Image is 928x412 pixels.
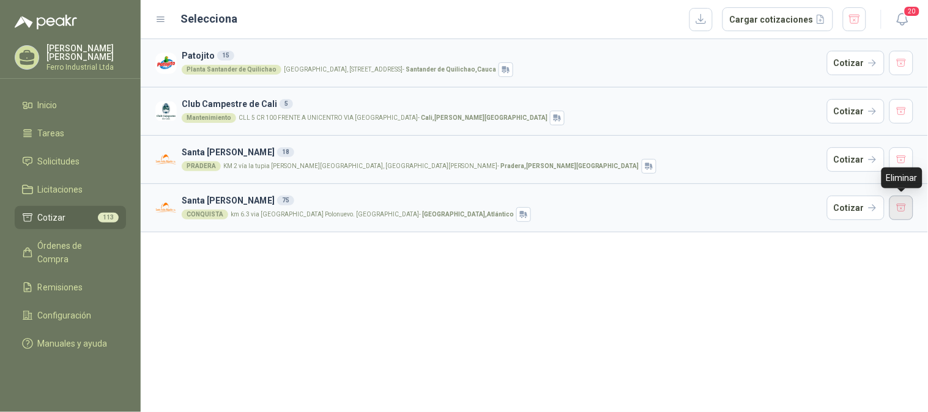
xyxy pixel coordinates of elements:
a: Tareas [15,122,126,145]
p: CLL 5 CR 100 FRENTE A UNICENTRO VIA [GEOGRAPHIC_DATA] - [239,115,548,121]
span: Tareas [38,127,65,140]
strong: [GEOGRAPHIC_DATA] , Atlántico [422,211,514,218]
span: Configuración [38,309,92,322]
h3: Santa [PERSON_NAME] [182,194,822,207]
span: 20 [904,6,921,17]
strong: Santander de Quilichao , Cauca [406,66,496,73]
div: Eliminar [882,167,922,188]
strong: Cali , [PERSON_NAME][GEOGRAPHIC_DATA] [421,114,548,121]
a: Remisiones [15,276,126,299]
h3: Santa [PERSON_NAME] [182,145,822,159]
h3: Club Campestre de Cali [182,97,822,111]
a: Manuales y ayuda [15,332,126,355]
div: PRADERA [182,161,221,171]
a: Cotizar113 [15,206,126,229]
button: Cotizar [827,196,885,220]
h3: Patojito [182,49,822,62]
div: Mantenimiento [182,113,236,123]
img: Company Logo [155,149,177,171]
a: Licitaciones [15,178,126,201]
a: Órdenes de Compra [15,234,126,271]
div: Planta Santander de Quilichao [182,65,281,75]
div: 15 [217,51,234,61]
span: Órdenes de Compra [38,239,114,266]
p: km 6.3 via [GEOGRAPHIC_DATA] Polonuevo. [GEOGRAPHIC_DATA] - [231,212,514,218]
span: Remisiones [38,281,83,294]
p: KM 2 vía la tupia [PERSON_NAME][GEOGRAPHIC_DATA], [GEOGRAPHIC_DATA][PERSON_NAME] - [223,163,639,169]
span: Inicio [38,98,58,112]
img: Company Logo [155,197,177,219]
strong: Pradera , [PERSON_NAME][GEOGRAPHIC_DATA] [500,163,639,169]
div: CONQUISTA [182,210,228,219]
button: Cotizar [827,99,885,123]
img: Company Logo [155,53,177,74]
span: Cotizar [38,211,66,224]
div: 75 [277,196,294,205]
div: 5 [280,99,293,109]
button: 20 [891,9,913,31]
p: [GEOGRAPHIC_DATA], [STREET_ADDRESS] - [284,67,496,73]
img: Company Logo [155,101,177,122]
button: Cotizar [827,147,885,172]
button: Cotizar [827,51,885,75]
p: [PERSON_NAME] [PERSON_NAME] [46,44,126,61]
a: Solicitudes [15,150,126,173]
span: Manuales y ayuda [38,337,108,350]
span: Solicitudes [38,155,80,168]
span: 113 [98,213,119,223]
button: Cargar cotizaciones [722,7,833,32]
span: Licitaciones [38,183,83,196]
div: 18 [277,147,294,157]
a: Inicio [15,94,126,117]
p: Ferro Industrial Ltda [46,64,126,71]
a: Configuración [15,304,126,327]
img: Logo peakr [15,15,77,29]
h2: Selecciona [181,10,238,28]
